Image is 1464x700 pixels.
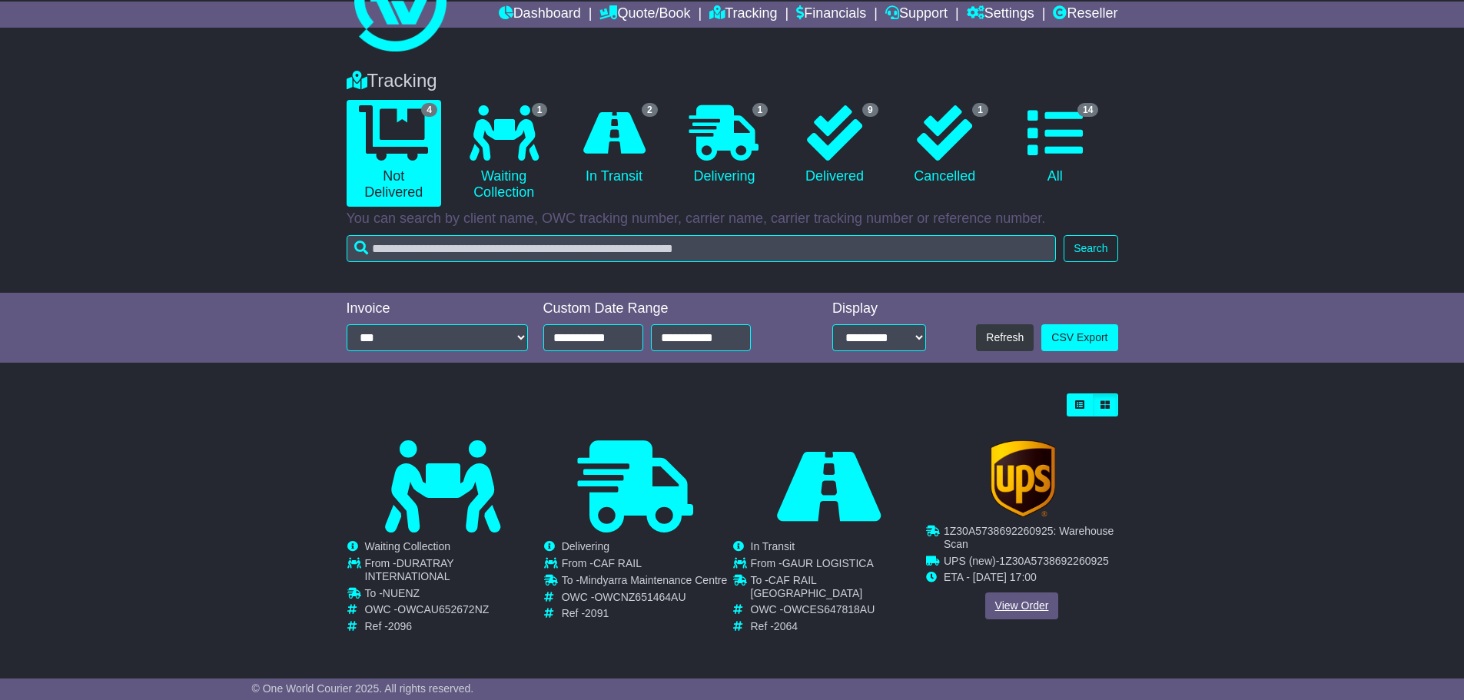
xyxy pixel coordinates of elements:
[1064,235,1117,262] button: Search
[787,100,881,191] a: 9 Delivered
[252,682,474,695] span: © One World Courier 2025. All rights reserved.
[347,100,441,207] a: 4 Not Delivered
[751,557,925,574] td: From -
[562,607,728,620] td: Ref -
[383,587,420,599] span: NUENZ
[991,440,1055,517] img: GetCarrierServiceLogo
[579,574,727,586] span: Mindyarra Maintenance Centre
[347,211,1118,227] p: You can search by client name, OWC tracking number, carrier name, carrier tracking number or refe...
[709,2,777,28] a: Tracking
[944,555,996,567] span: UPS (new)
[456,100,551,207] a: 1 Waiting Collection
[944,525,1114,550] span: 1Z30A5738692260925: Warehouse Scan
[499,2,581,28] a: Dashboard
[885,2,948,28] a: Support
[751,574,863,599] span: CAF RAIL [GEOGRAPHIC_DATA]
[365,557,454,582] span: DURATRAY INTERNATIONAL
[365,620,539,633] td: Ref -
[1077,103,1098,117] span: 14
[365,540,451,552] span: Waiting Collection
[751,603,925,620] td: OWC -
[1008,100,1102,191] a: 14 All
[642,103,658,117] span: 2
[944,555,1117,572] td: -
[972,103,988,117] span: 1
[862,103,878,117] span: 9
[898,100,992,191] a: 1 Cancelled
[347,300,528,317] div: Invoice
[599,2,690,28] a: Quote/Book
[397,603,489,615] span: OWCAU652672NZ
[1053,2,1117,28] a: Reseller
[796,2,866,28] a: Financials
[543,300,790,317] div: Custom Date Range
[782,557,874,569] span: GAUR LOGISTICA
[1041,324,1117,351] a: CSV Export
[365,587,539,604] td: To -
[594,591,686,603] span: OWCNZ651464AU
[751,574,925,604] td: To -
[783,603,875,615] span: OWCES647818AU
[774,620,798,632] span: 2064
[976,324,1034,351] button: Refresh
[339,70,1126,92] div: Tracking
[365,557,539,587] td: From -
[585,607,609,619] span: 2091
[752,103,769,117] span: 1
[832,300,926,317] div: Display
[562,574,728,591] td: To -
[421,103,437,117] span: 4
[944,572,1037,584] span: ETA - [DATE] 17:00
[562,557,728,574] td: From -
[365,603,539,620] td: OWC -
[593,557,642,569] span: CAF RAIL
[999,555,1108,567] span: 1Z30A5738692260925
[532,103,548,117] span: 1
[751,540,795,552] span: In Transit
[566,100,661,191] a: 2 In Transit
[388,620,412,632] span: 2096
[751,620,925,633] td: Ref -
[562,540,609,552] span: Delivering
[967,2,1034,28] a: Settings
[984,592,1058,619] a: View Order
[677,100,772,191] a: 1 Delivering
[562,591,728,608] td: OWC -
